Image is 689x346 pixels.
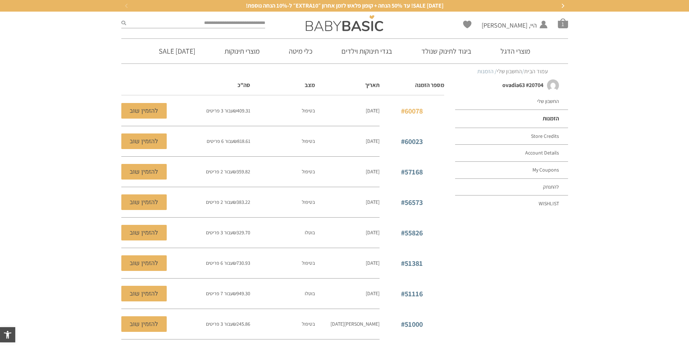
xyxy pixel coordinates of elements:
td: בטיפול [250,157,315,187]
span: סה"כ [238,81,250,89]
a: להציג את הזמנה מספר 60078 [121,103,167,119]
td: עבור 3 פריטים [186,309,250,339]
span: תאריך [365,81,380,89]
td: בטיפול [250,248,315,279]
div: ovadia63 #20704 [453,81,545,89]
td: בוטלו [250,218,315,248]
td: בטיפול [250,187,315,218]
span: ₪ [233,321,236,327]
time: [DATE] [366,168,380,175]
td: עבור 2 פריטים [186,157,250,187]
td: עבור 6 פריטים [186,126,250,157]
span: ₪ [233,168,236,175]
a: ביגוד לתינוק שנולד [410,39,482,63]
a: מוצרי תינוקות [214,39,271,63]
a: כלי מיטה [278,39,323,63]
span: 409.31 [233,107,250,114]
td: עבור 3 פריטים [186,95,250,126]
time: [PERSON_NAME][DATE] [331,321,380,327]
span: ₪ [233,107,237,114]
a: להציג את הזמנה מספר 57168 [121,164,167,180]
span: ₪ [233,229,236,236]
a: Wishlist [463,21,471,28]
a: להציג את הזמנה מספר 60023 [121,133,167,149]
span: ₪ [233,290,236,297]
time: [DATE] [366,199,380,205]
a: להציג את הזמנה מספר 51381 [401,259,423,268]
td: בטיפול [250,95,315,126]
a: להציג את הזמנה מספר 55826 [121,225,167,240]
a: להציג את הזמנה מספר 51116 [121,286,167,301]
a: להציג את הזמנה מספר 60078 [401,106,423,116]
span: ₪ [234,138,237,144]
a: עמוד הבית [524,67,548,75]
time: [DATE] [366,290,380,297]
a: Wishlist [455,195,568,212]
span: סל קניות [558,18,568,28]
a: להתנתק [455,179,568,196]
a: להציג את הזמנה מספר 56573 [121,194,167,210]
a: Account Details [455,145,568,162]
nav: Breadcrumb [141,67,548,75]
a: בגדי תינוקות וילדים [331,39,403,63]
a: [DATE] SALE [148,39,206,63]
span: 329.70 [233,229,250,236]
img: Baby Basic בגדי תינוקות וילדים אונליין [306,15,383,31]
a: מוצרי הדגל [490,39,541,63]
td: עבור 2 פריטים [186,187,250,218]
td: בטיפול [250,309,315,339]
time: [DATE] [366,229,380,236]
a: החשבון שלי [497,67,522,75]
a: להציג את הזמנה מספר 51000 [121,316,167,332]
a: להציג את הזמנה מספר 55826 [401,228,423,238]
time: [DATE] [366,260,380,266]
span: 359.82 [233,168,250,175]
td: עבור 6 פריטים [186,248,250,279]
time: [DATE] [366,138,380,144]
a: [DATE] SALE! עד 50% הנחה + קופון פלאש לזמן אחרון ״EXTRA10״ ל-10% הנחה נוספת! [129,2,561,10]
a: להציג את הזמנה מספר 51000 [401,320,423,329]
button: Next [557,0,568,11]
span: ₪ [233,260,236,266]
a: החשבון שלי [455,93,568,110]
span: ₪ [233,199,236,205]
span: החשבון שלי [482,30,537,39]
a: הזמנות [455,110,568,128]
time: [DATE] [366,107,380,114]
td: עבור 7 פריטים [186,279,250,309]
span: 245.86 [233,321,250,327]
span: Wishlist [463,21,471,31]
a: Store Credits [455,128,568,145]
a: להציג את הזמנה מספר 60023 [401,137,423,146]
a: סל קניות1 [558,18,568,28]
span: [DATE] SALE! עד 50% הנחה + קופון פלאש לזמן אחרון ״EXTRA10״ ל-10% הנחה נוספת! [246,2,443,10]
td: עבור 3 פריטים [186,218,250,248]
td: בטיפול [250,126,315,157]
td: בוטלו [250,279,315,309]
span: מספר הזמנה [415,81,444,89]
span: 818.61 [234,138,250,144]
span: 949.30 [233,290,250,297]
span: 383.22 [233,199,250,205]
span: 730.93 [233,260,250,266]
span: מצב [305,81,315,89]
a: להציג את הזמנה מספר 56573 [401,198,423,207]
a: להציג את הזמנה מספר 51381 [121,255,167,271]
nav: דפי חשבון [455,93,568,212]
a: My Coupons [455,162,568,179]
a: להציג את הזמנה מספר 57168 [401,167,423,177]
a: להציג את הזמנה מספר 51116 [401,289,423,298]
